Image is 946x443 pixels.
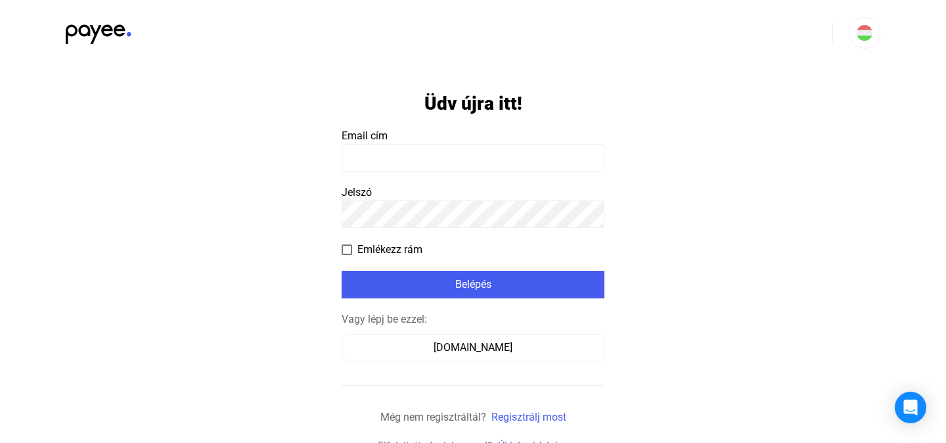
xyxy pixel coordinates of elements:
div: Vagy lépj be ezzel: [342,312,604,327]
button: HU [849,17,880,49]
div: Open Intercom Messenger [895,392,926,423]
div: [DOMAIN_NAME] [346,340,600,356]
img: HU [857,25,872,41]
div: Belépés [346,277,600,292]
span: Email cím [342,129,388,142]
span: Még nem regisztráltál? [380,411,486,423]
span: Emlékezz rám [357,242,422,258]
button: [DOMAIN_NAME] [342,334,604,361]
a: Regisztrálj most [491,411,566,423]
button: Belépés [342,271,604,298]
img: black-payee-blue-dot.svg [66,17,131,44]
a: [DOMAIN_NAME] [342,341,604,354]
h1: Üdv újra itt! [424,92,522,115]
span: Jelszó [342,186,372,198]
